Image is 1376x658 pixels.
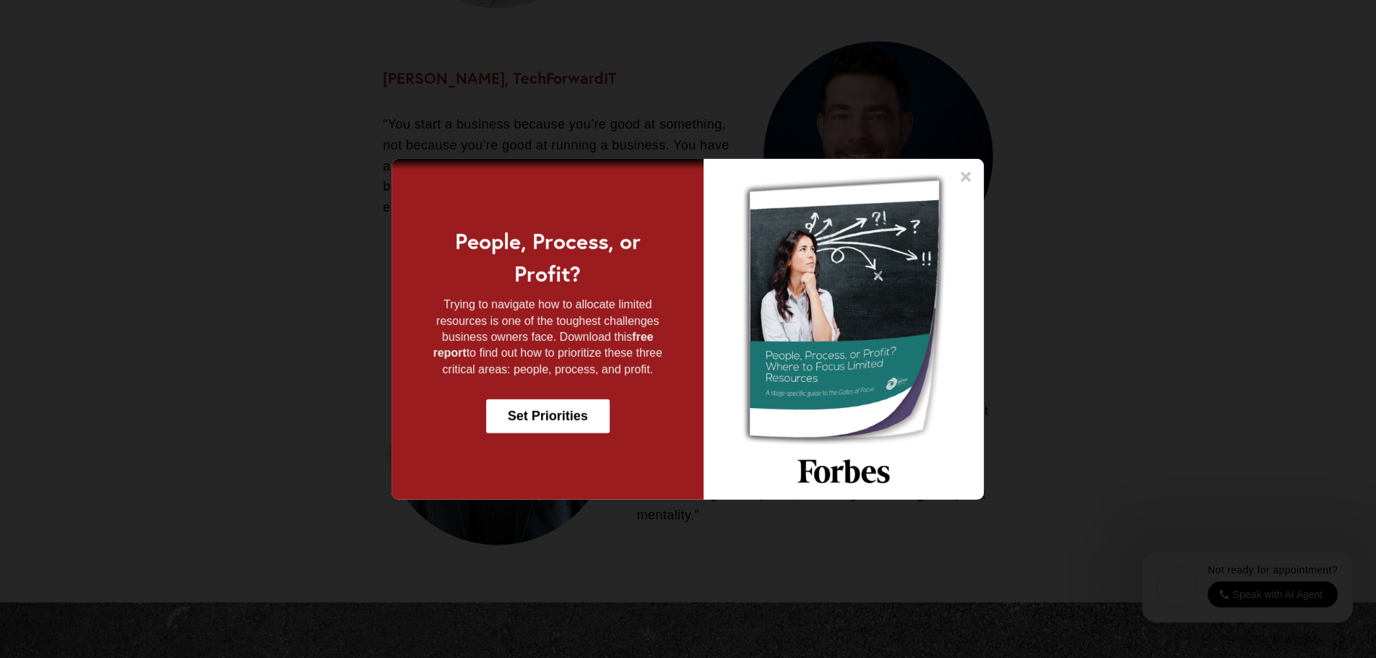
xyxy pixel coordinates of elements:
[436,298,659,343] span: Trying to navigate how to allocate limited resources is one of the toughest challenges business o...
[704,158,984,499] img: GOF LeadGen Popup
[421,225,675,290] h2: People, Process, or Profit?
[433,331,654,359] strong: free report
[442,347,662,375] span: to find out how to prioritize these three critical areas: people, process, and profit.
[486,399,610,433] a: Set Priorities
